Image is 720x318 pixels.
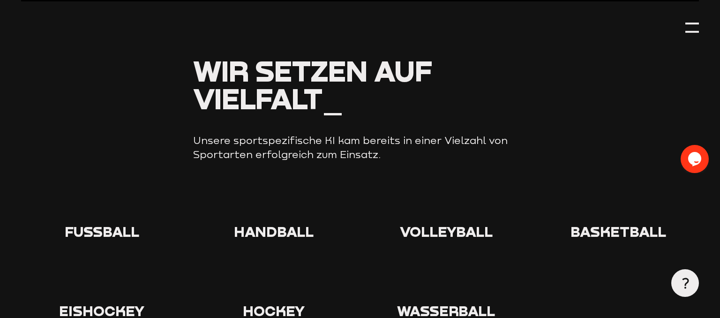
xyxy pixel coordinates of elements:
[193,134,527,161] p: Unsere sportspezifische KI kam bereits in einer Vielzahl von Sportarten erfolgreich zum Einsatz.
[65,223,139,240] span: Fußball
[570,223,666,240] span: Basketball
[681,145,711,173] iframe: chat widget
[400,223,493,240] span: Volleyball
[193,53,432,88] span: Wir setzen auf
[234,223,314,240] span: Handball
[193,81,343,116] span: Vielfalt_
